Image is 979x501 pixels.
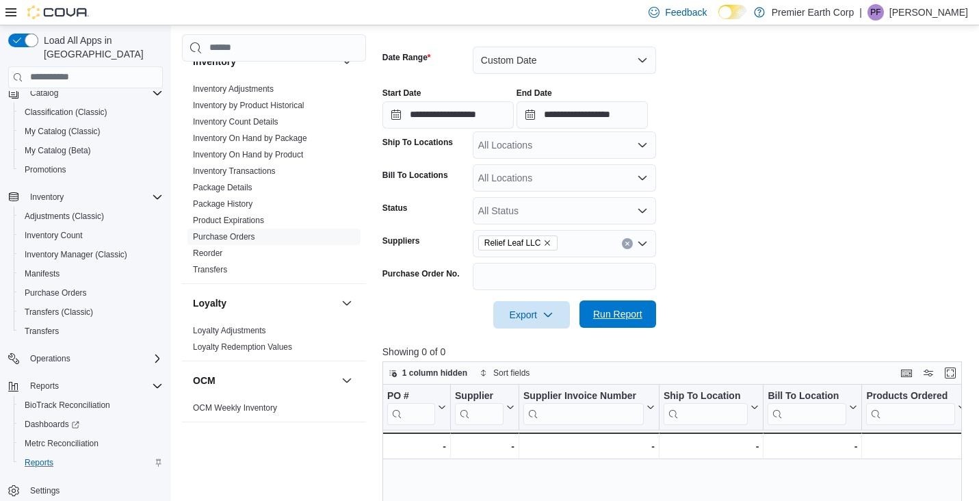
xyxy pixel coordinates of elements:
[523,389,644,402] div: Supplier Invoice Number
[193,150,303,159] a: Inventory On Hand by Product
[3,349,168,368] button: Operations
[664,389,748,424] div: Ship To Location
[19,142,163,159] span: My Catalog (Beta)
[19,454,59,471] a: Reports
[19,416,85,433] a: Dashboards
[25,307,93,318] span: Transfers (Classic)
[478,235,558,250] span: Relief Leaf LLC
[665,5,707,19] span: Feedback
[14,453,168,472] button: Reports
[30,485,60,496] span: Settings
[402,368,467,378] span: 1 column hidden
[193,296,336,310] button: Loyalty
[193,403,277,413] a: OCM Weekly Inventory
[14,415,168,434] a: Dashboards
[889,4,968,21] p: [PERSON_NAME]
[14,207,168,226] button: Adjustments (Classic)
[193,264,227,275] span: Transfers
[19,246,163,263] span: Inventory Manager (Classic)
[19,416,163,433] span: Dashboards
[19,304,163,320] span: Transfers (Classic)
[25,378,64,394] button: Reports
[484,236,541,250] span: Relief Leaf LLC
[14,283,168,303] button: Purchase Orders
[193,231,255,242] span: Purchase Orders
[19,285,163,301] span: Purchase Orders
[898,365,915,381] button: Keyboard shortcuts
[193,342,292,352] span: Loyalty Redemption Values
[382,101,514,129] input: Press the down key to open a popover containing a calendar.
[19,142,96,159] a: My Catalog (Beta)
[193,296,226,310] h3: Loyalty
[870,4,880,21] span: PF
[193,198,252,209] span: Package History
[14,322,168,341] button: Transfers
[193,133,307,143] a: Inventory On Hand by Package
[30,192,64,203] span: Inventory
[25,438,99,449] span: Metrc Reconciliation
[622,238,633,249] button: Clear input
[637,172,648,183] button: Open list of options
[193,342,292,352] a: Loyalty Redemption Values
[718,19,719,20] span: Dark Mode
[193,55,336,68] button: Inventory
[19,208,109,224] a: Adjustments (Classic)
[768,389,846,424] div: Bill To Location
[920,365,937,381] button: Display options
[382,203,408,214] label: Status
[25,107,107,118] span: Classification (Classic)
[193,166,276,177] span: Inventory Transactions
[25,145,91,156] span: My Catalog (Beta)
[30,88,58,99] span: Catalog
[3,188,168,207] button: Inventory
[387,389,446,424] button: PO #
[339,372,355,389] button: OCM
[3,83,168,103] button: Catalog
[866,389,966,424] button: Products Ordered
[193,117,278,127] a: Inventory Count Details
[193,116,278,127] span: Inventory Count Details
[193,149,303,160] span: Inventory On Hand by Product
[501,301,562,329] span: Export
[866,389,955,424] div: Products Ordered
[19,397,163,413] span: BioTrack Reconciliation
[193,55,236,68] h3: Inventory
[193,374,216,387] h3: OCM
[473,47,656,74] button: Custom Date
[25,249,127,260] span: Inventory Manager (Classic)
[193,199,252,209] a: Package History
[339,53,355,70] button: Inventory
[19,266,65,282] a: Manifests
[523,389,655,424] button: Supplier Invoice Number
[19,208,163,224] span: Adjustments (Classic)
[382,88,421,99] label: Start Date
[3,480,168,500] button: Settings
[19,435,163,452] span: Metrc Reconciliation
[25,482,163,499] span: Settings
[193,216,264,225] a: Product Expirations
[493,301,570,329] button: Export
[193,402,277,413] span: OCM Weekly Inventory
[193,84,274,94] a: Inventory Adjustments
[637,140,648,151] button: Open list of options
[517,101,648,129] input: Press the down key to open a popover containing a calendar.
[664,389,759,424] button: Ship To Location
[664,389,748,402] div: Ship To Location
[383,365,473,381] button: 1 column hidden
[382,52,431,63] label: Date Range
[772,4,854,21] p: Premier Earth Corp
[866,438,966,454] div: 0
[455,438,514,454] div: -
[637,238,648,249] button: Open list of options
[25,326,59,337] span: Transfers
[19,323,163,339] span: Transfers
[25,189,69,205] button: Inventory
[193,326,266,335] a: Loyalty Adjustments
[19,246,133,263] a: Inventory Manager (Classic)
[517,88,552,99] label: End Date
[25,378,163,394] span: Reports
[942,365,958,381] button: Enter fullscreen
[25,350,163,367] span: Operations
[19,323,64,339] a: Transfers
[14,264,168,283] button: Manifests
